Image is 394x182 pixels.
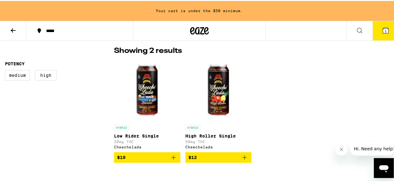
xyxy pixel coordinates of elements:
p: Showing 2 results [114,45,182,55]
iframe: Close message [335,142,348,155]
span: $12 [188,154,197,159]
p: HYBRID [185,124,200,129]
p: Low Rider Single [114,133,180,138]
span: 1 [385,28,387,32]
div: Cheechelada [185,144,252,148]
label: Medium [5,69,30,80]
label: High [35,69,57,80]
span: $10 [117,154,126,159]
p: HYBRID [114,124,129,129]
img: Cheechelada - Low Rider Single [116,58,178,121]
div: Cheechelada [114,144,180,148]
a: Open page for High Roller Single from Cheechelada [185,58,252,151]
p: 50mg THC [185,139,252,143]
a: Open page for Low Rider Single from Cheechelada [114,58,180,151]
span: Hi. Need any help? [4,4,45,9]
img: Cheechelada - High Roller Single [187,58,249,121]
button: Add to bag [114,151,180,162]
p: 20mg THC [114,139,180,143]
legend: Potency [5,60,25,65]
iframe: Message from company [350,141,394,155]
button: Add to bag [185,151,252,162]
iframe: Button to launch messaging window [374,157,394,177]
p: High Roller Single [185,133,252,138]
